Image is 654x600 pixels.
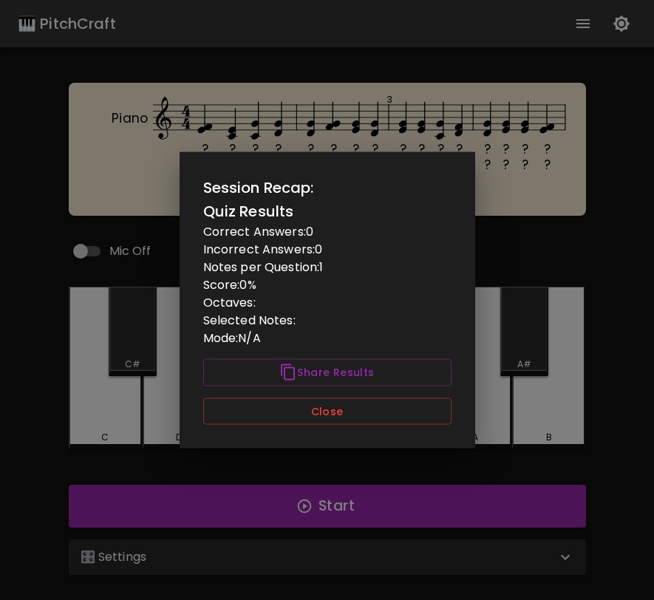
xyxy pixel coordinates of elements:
h2: Session Recap: [203,176,452,200]
p: Incorrect Answers: 0 [203,241,452,259]
p: Mode: N/A [203,330,452,347]
button: Close [203,398,452,425]
h6: Quiz Results [203,200,452,223]
p: Correct Answers: 0 [203,223,452,241]
p: Octaves: [203,294,452,312]
p: Selected Notes: [203,312,452,330]
p: Notes per Question: 1 [203,259,452,276]
button: Share Results [203,359,452,386]
p: Score: 0 % [203,276,452,294]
